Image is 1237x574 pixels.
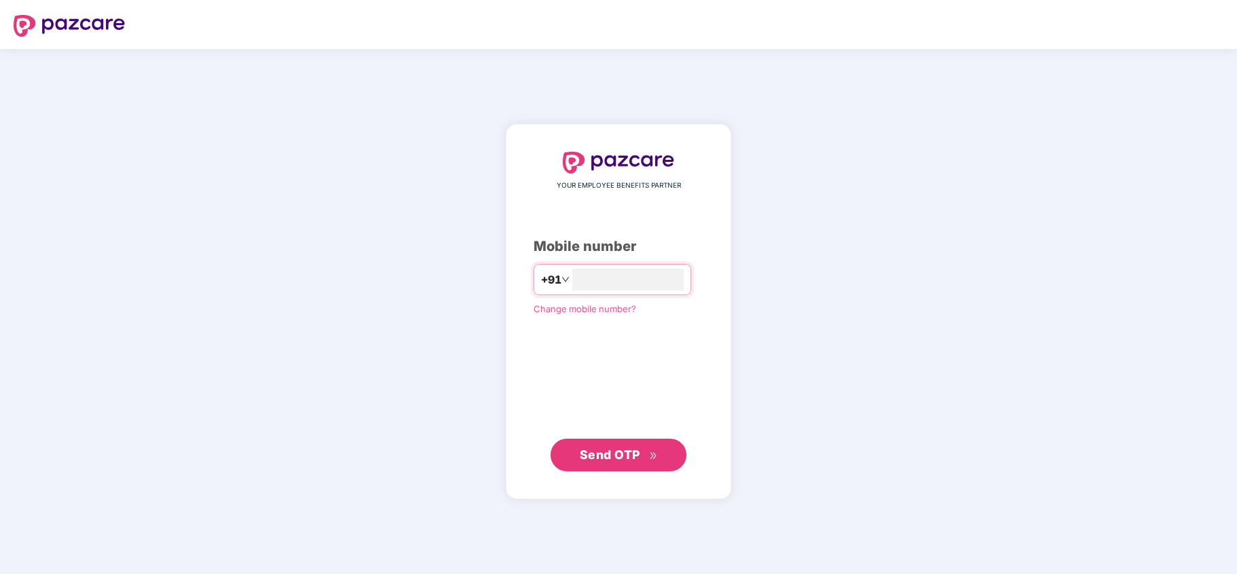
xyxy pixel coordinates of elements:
[580,448,640,462] span: Send OTP
[541,271,561,288] span: +91
[563,152,674,173] img: logo
[561,275,570,284] span: down
[649,452,658,460] span: double-right
[551,439,686,471] button: Send OTPdouble-right
[534,303,636,314] a: Change mobile number?
[14,15,125,37] img: logo
[534,236,703,257] div: Mobile number
[557,180,681,191] span: YOUR EMPLOYEE BENEFITS PARTNER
